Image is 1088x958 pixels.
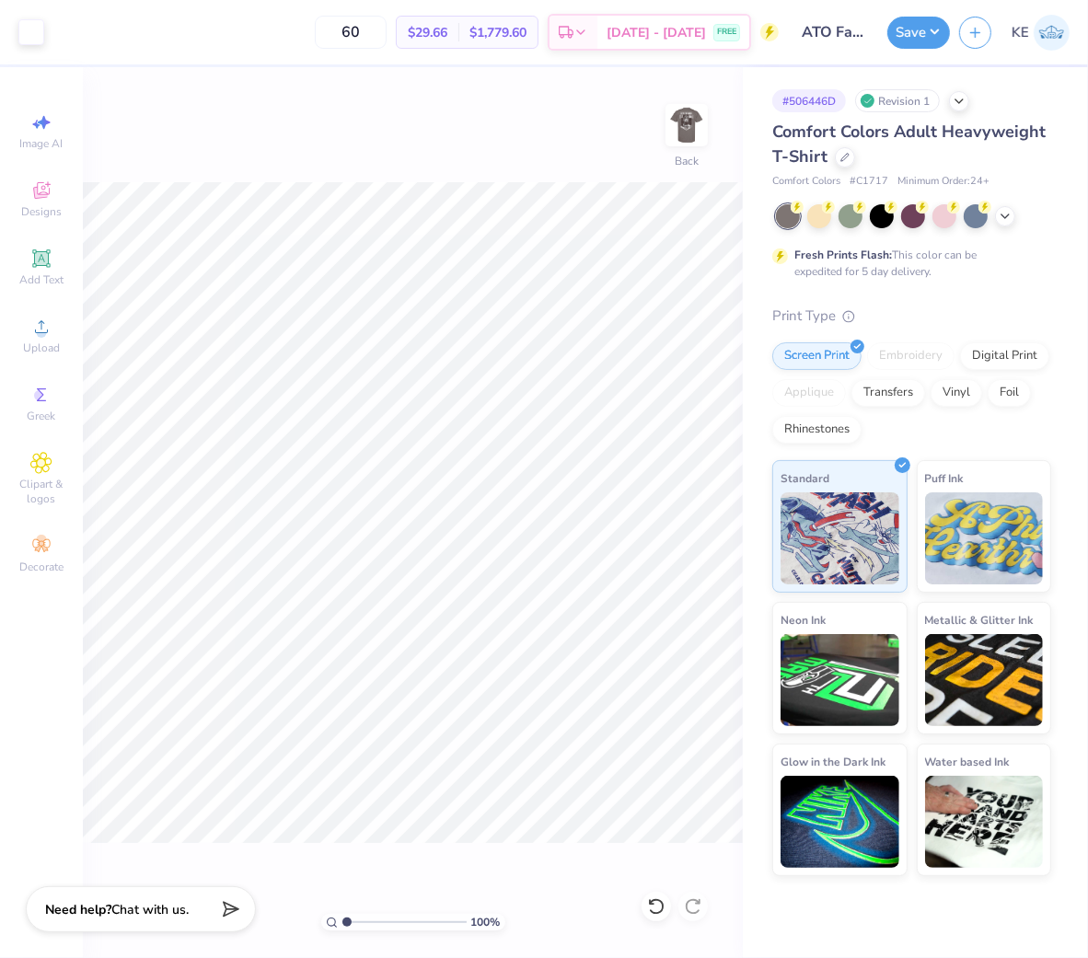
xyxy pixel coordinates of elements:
[9,477,74,506] span: Clipart & logos
[988,379,1031,407] div: Foil
[111,901,189,918] span: Chat with us.
[668,107,705,144] img: Back
[794,248,892,262] strong: Fresh Prints Flash:
[772,416,862,444] div: Rhinestones
[675,153,699,169] div: Back
[781,752,885,771] span: Glow in the Dark Ink
[781,468,829,488] span: Standard
[28,409,56,423] span: Greek
[855,89,940,112] div: Revision 1
[45,901,111,918] strong: Need help?
[772,342,862,370] div: Screen Print
[471,914,501,930] span: 100 %
[607,23,706,42] span: [DATE] - [DATE]
[772,89,846,112] div: # 506446D
[788,14,878,51] input: Untitled Design
[897,174,990,190] span: Minimum Order: 24 +
[925,492,1044,584] img: Puff Ink
[1012,22,1029,43] span: KE
[1034,15,1070,51] img: Kent Everic Delos Santos
[19,272,64,287] span: Add Text
[315,16,387,49] input: – –
[717,26,736,39] span: FREE
[867,342,955,370] div: Embroidery
[23,340,60,355] span: Upload
[1012,15,1070,51] a: KE
[781,610,826,629] span: Neon Ink
[781,776,899,868] img: Glow in the Dark Ink
[772,306,1051,327] div: Print Type
[850,174,888,190] span: # C1717
[781,634,899,726] img: Neon Ink
[772,121,1046,167] span: Comfort Colors Adult Heavyweight T-Shirt
[772,379,846,407] div: Applique
[925,468,964,488] span: Puff Ink
[781,492,899,584] img: Standard
[960,342,1049,370] div: Digital Print
[925,634,1044,726] img: Metallic & Glitter Ink
[925,610,1034,629] span: Metallic & Glitter Ink
[794,247,1021,280] div: This color can be expedited for 5 day delivery.
[925,776,1044,868] img: Water based Ink
[20,136,64,151] span: Image AI
[469,23,527,42] span: $1,779.60
[887,17,950,49] button: Save
[851,379,925,407] div: Transfers
[931,379,982,407] div: Vinyl
[925,752,1010,771] span: Water based Ink
[772,174,840,190] span: Comfort Colors
[408,23,447,42] span: $29.66
[21,204,62,219] span: Designs
[19,560,64,574] span: Decorate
